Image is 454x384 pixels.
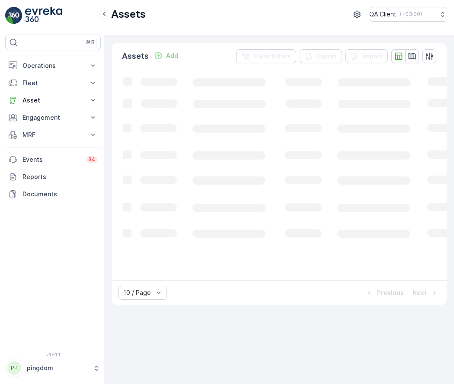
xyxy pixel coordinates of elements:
[369,10,396,19] p: QA Client
[5,168,101,186] a: Reports
[22,96,83,105] p: Asset
[22,155,81,164] p: Events
[166,51,178,60] p: Add
[25,7,62,24] img: logo_light-DOdMpM7g.png
[27,364,89,372] p: pingdom
[5,151,101,168] a: Events34
[88,156,96,163] p: 34
[345,49,388,63] button: Import
[5,92,101,109] button: Asset
[5,186,101,203] a: Documents
[5,74,101,92] button: Fleet
[400,11,422,18] p: ( +03:00 )
[150,51,182,61] button: Add
[377,288,404,297] p: Previous
[412,288,440,298] button: Next
[5,7,22,24] img: logo
[300,49,342,63] button: Export
[253,52,291,61] p: Clear Filters
[5,359,101,377] button: PPpingdom
[5,352,101,357] span: v 1.51.1
[7,361,21,375] div: PP
[364,288,405,298] button: Previous
[22,113,83,122] p: Engagement
[22,61,83,70] p: Operations
[369,7,447,22] button: QA Client(+03:00)
[22,79,83,87] p: Fleet
[122,50,149,62] p: Assets
[5,109,101,126] button: Engagement
[5,126,101,144] button: MRF
[5,57,101,74] button: Operations
[363,52,383,61] p: Import
[236,49,296,63] button: Clear Filters
[22,131,83,139] p: MRF
[86,39,95,46] p: ⌘B
[22,190,97,198] p: Documents
[22,173,97,181] p: Reports
[111,7,146,21] p: Assets
[412,288,427,297] p: Next
[317,52,337,61] p: Export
